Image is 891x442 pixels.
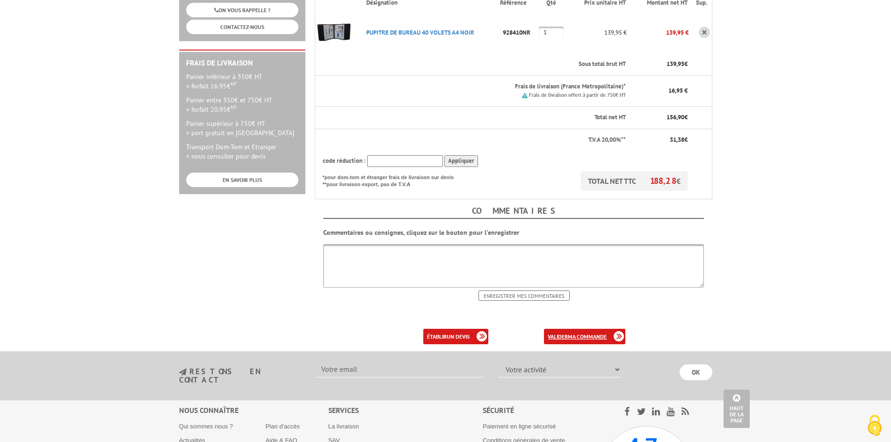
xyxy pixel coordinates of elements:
h2: Frais de Livraison [186,59,298,67]
p: TOTAL NET TTC € [581,171,688,191]
span: > port gratuit en [GEOGRAPHIC_DATA] [186,129,294,137]
p: 139,95 € [568,24,626,41]
a: Haut de la page [724,390,750,428]
div: Services [328,405,483,416]
a: CONTACTEZ-NOUS [186,20,298,34]
p: Frais de livraison (France Metropolitaine)* [366,82,625,91]
button: Cookies (fenêtre modale) [858,410,891,442]
div: Sécurité [483,405,600,416]
img: newsletter.jpg [179,368,187,376]
span: > nous consulter pour devis [186,152,266,160]
span: 31,38 [670,136,684,144]
p: Transport Dom-Tom et Etranger [186,142,298,161]
div: Nous connaître [179,405,328,416]
span: code réduction : [323,157,366,165]
span: 16,95 € [668,87,688,94]
th: Sous total brut HT [359,53,626,75]
a: Plan d'accès [266,423,300,430]
p: € [634,60,688,69]
a: PUPITRE DE BUREAU 40 VOLETS A4 NOIR [366,29,474,36]
a: EN SAVOIR PLUS [186,173,298,187]
img: PUPITRE DE BUREAU 40 VOLETS A4 NOIR [315,14,353,51]
b: un devis [447,333,470,340]
span: > forfait 20.95€ [186,105,237,114]
span: 188,28 [650,175,676,186]
input: OK [680,364,712,380]
p: 928410NR [500,24,539,41]
p: Panier supérieur à 750€ HT [186,119,298,138]
b: Commentaires ou consignes, cliquez sur le bouton pour l'enregistrer [323,228,519,237]
p: T.V.A 20,00%** [323,136,626,145]
a: ON VOUS RAPPELLE ? [186,3,298,17]
p: Panier inférieur à 350€ HT [186,72,298,91]
p: 139,95 € [627,24,689,41]
input: Appliquer [444,155,478,167]
a: Paiement en ligne sécurisé [483,423,556,430]
span: 139,95 [666,60,684,68]
p: Panier entre 350€ et 750€ HT [186,95,298,114]
img: Cookies (fenêtre modale) [863,414,886,437]
small: Frais de livraison offert à partir de 750€ HT [529,92,626,98]
span: 156,90 [666,113,684,121]
span: > forfait 16.95€ [186,82,237,90]
a: établirun devis [423,329,488,344]
a: validerma commande [544,329,625,344]
h3: restons en contact [179,368,302,384]
input: Enregistrer mes commentaires [478,290,570,301]
p: *pour dom-tom et étranger frais de livraison sur devis **pour livraison export, pas de T.V.A [323,171,463,188]
p: € [634,113,688,122]
b: ma commande [568,333,607,340]
sup: HT [231,80,237,87]
a: La livraison [328,423,359,430]
p: Total net HT [323,113,626,122]
input: Votre email [316,362,484,377]
h4: Commentaires [323,204,704,219]
p: € [634,136,688,145]
img: picto.png [522,93,528,98]
a: Qui sommes nous ? [179,423,233,430]
sup: HT [231,104,237,110]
